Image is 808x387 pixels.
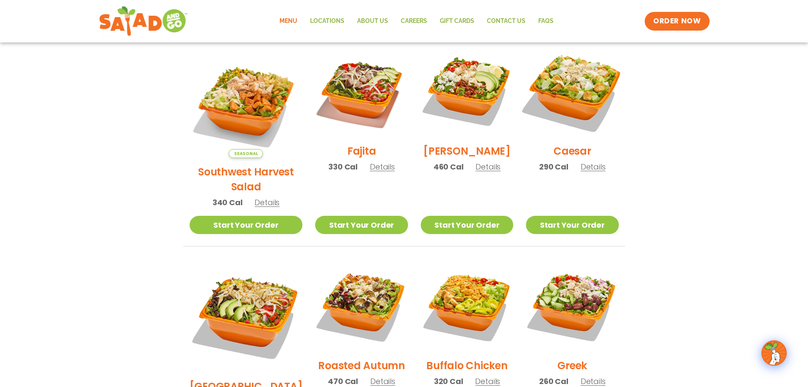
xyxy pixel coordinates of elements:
span: 460 Cal [433,161,464,172]
span: Details [581,376,606,387]
img: Product photo for BBQ Ranch Salad [190,259,303,373]
span: 470 Cal [328,376,358,387]
a: About Us [351,11,394,31]
img: Product photo for Caesar Salad [518,37,626,145]
a: FAQs [532,11,560,31]
a: Careers [394,11,433,31]
h2: [PERSON_NAME] [423,144,511,158]
span: 320 Cal [434,376,463,387]
a: Contact Us [481,11,532,31]
span: 290 Cal [539,161,568,172]
h2: Greek [557,358,587,373]
h2: Roasted Autumn [318,358,405,373]
img: new-SAG-logo-768×292 [99,4,188,38]
span: Details [581,161,606,172]
span: Seasonal [229,149,263,158]
h2: Caesar [554,144,591,158]
img: wpChatIcon [762,341,786,365]
a: Start Your Order [526,216,618,234]
span: Details [370,376,395,387]
a: Start Your Order [315,216,408,234]
h2: Fajita [347,144,376,158]
span: Details [475,376,500,387]
a: Menu [273,11,304,31]
h2: Buffalo Chicken [426,358,507,373]
span: ORDER NOW [653,16,701,26]
span: 260 Cal [539,376,568,387]
nav: Menu [273,11,560,31]
img: Product photo for Roasted Autumn Salad [315,259,408,352]
span: Details [370,161,395,172]
h2: Southwest Harvest Salad [190,164,303,194]
span: 330 Cal [328,161,358,172]
a: ORDER NOW [645,12,709,31]
a: GIFT CARDS [433,11,481,31]
img: Product photo for Fajita Salad [315,45,408,137]
a: Start Your Order [190,216,303,234]
span: Details [254,197,280,208]
a: Start Your Order [421,216,513,234]
span: Details [475,161,500,172]
a: Locations [304,11,351,31]
img: Product photo for Buffalo Chicken Salad [421,259,513,352]
span: 340 Cal [212,197,243,208]
img: Product photo for Cobb Salad [421,45,513,137]
img: Product photo for Southwest Harvest Salad [190,45,303,158]
img: Product photo for Greek Salad [526,259,618,352]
